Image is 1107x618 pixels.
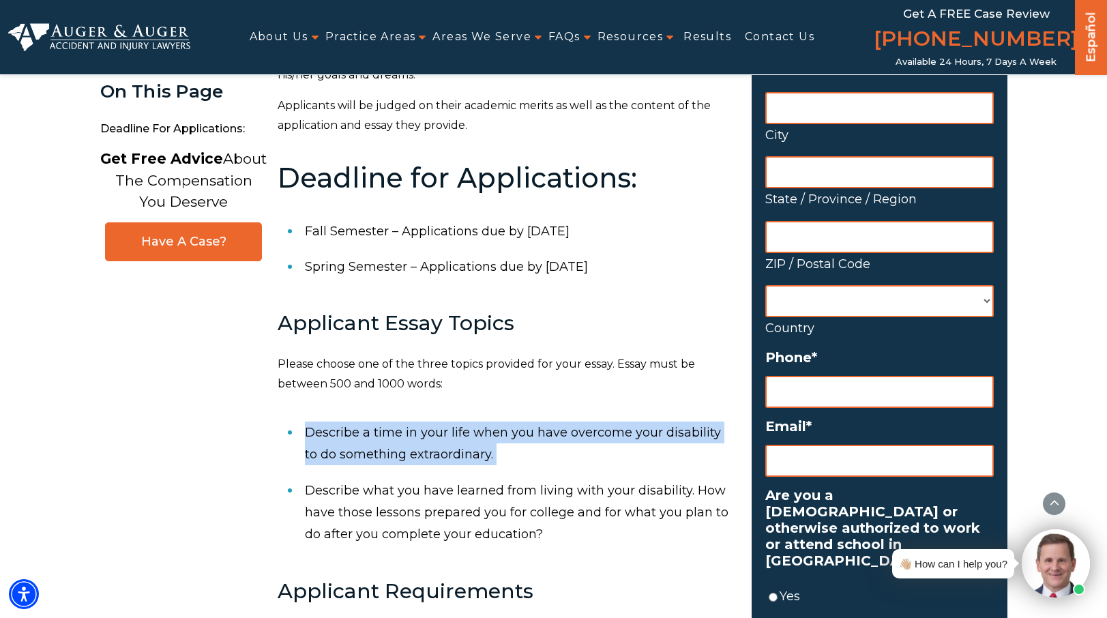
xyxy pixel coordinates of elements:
a: Areas We Serve [432,22,531,53]
h3: Applicant Requirements [278,580,735,602]
span: Available 24 Hours, 7 Days a Week [896,57,1057,68]
a: Results [683,22,731,53]
a: [PHONE_NUMBER] [874,24,1078,57]
label: Email [765,418,994,435]
li: Describe a time in your life when you have overcome your disability to do something extraordinary. [305,415,735,473]
label: State / Province / Region [765,188,994,210]
a: Contact Us [745,22,814,53]
button: scroll to up [1042,492,1066,516]
div: On This Page [100,82,267,102]
img: Intaker widget Avatar [1022,529,1090,598]
label: Country [765,317,994,339]
label: Yes [780,585,994,607]
a: FAQs [548,22,580,53]
strong: Get Free Advice [100,150,223,167]
a: Practice Areas [325,22,416,53]
label: City [765,124,994,146]
span: Deadline for Applications: [100,115,267,143]
a: About Us [250,22,308,53]
li: Describe what you have learned from living with your disability. How have those lessons prepared ... [305,473,735,553]
li: Fall Semester – Applications due by [DATE] [305,214,735,249]
label: ZIP / Postal Code [765,253,994,275]
a: Resources [597,22,664,53]
a: Have A Case? [105,222,262,261]
div: Accessibility Menu [9,579,39,609]
label: Phone [765,349,994,366]
img: Auger & Auger Accident and Injury Lawyers Logo [8,23,190,51]
span: Have A Case? [119,234,248,250]
h2: Deadline for Applications: [278,163,735,193]
li: Spring Semester – Applications due by [DATE] [305,249,735,284]
div: 👋🏼 How can I help you? [899,555,1007,573]
label: Are you a [DEMOGRAPHIC_DATA] or otherwise authorized to work or attend school in [GEOGRAPHIC_DATA]? [765,487,994,569]
span: Get a FREE Case Review [903,7,1050,20]
p: About The Compensation You Deserve [100,148,267,213]
p: Applicants will be judged on their academic merits as well as the content of the application and ... [278,96,735,136]
h3: Applicant Essay Topics [278,312,735,334]
p: Please choose one of the three topics provided for your essay. Essay must be between 500 and 1000... [278,355,735,394]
